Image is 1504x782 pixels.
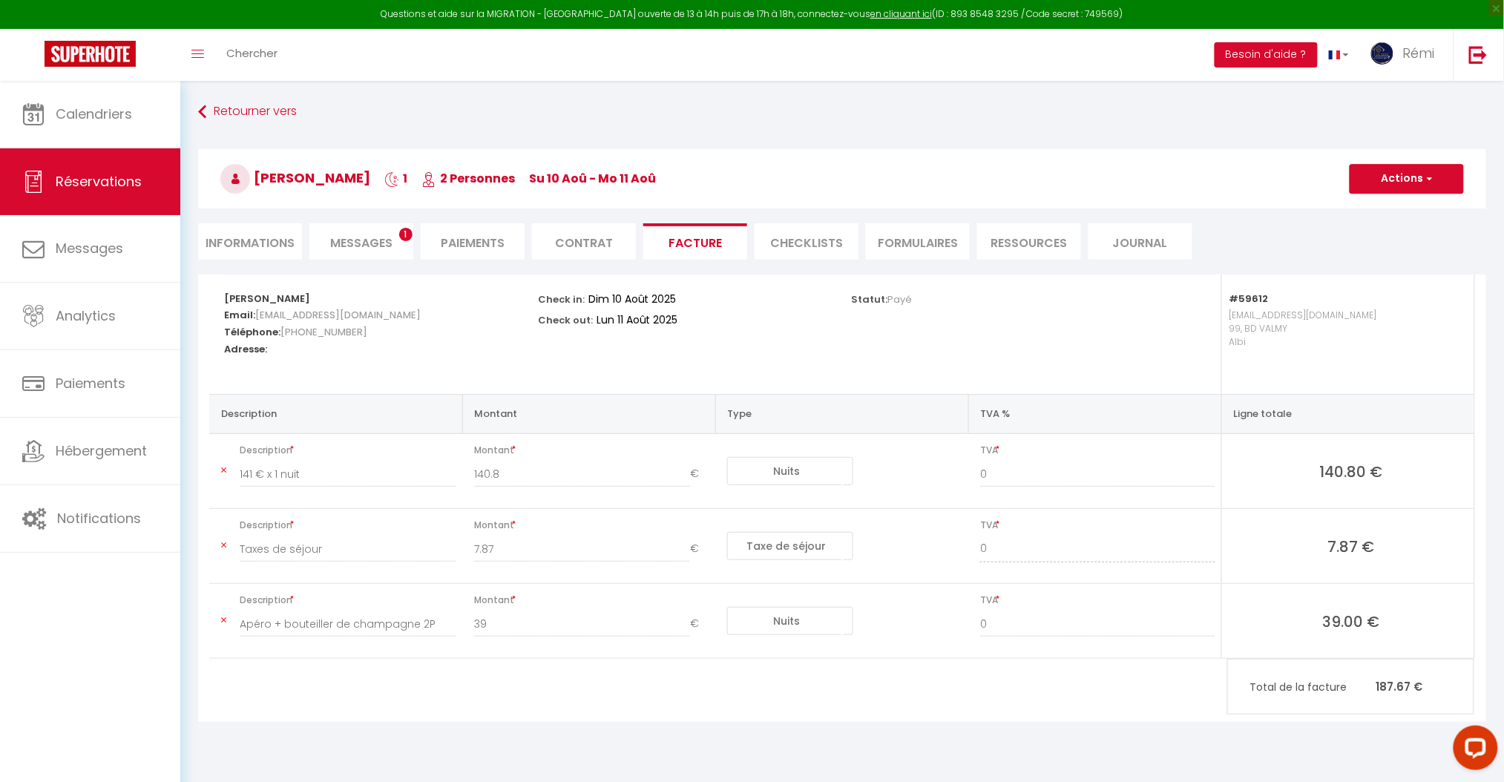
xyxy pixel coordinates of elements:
strong: Adresse: [224,342,267,356]
th: Montant [462,394,715,433]
span: Messages [56,239,123,257]
strong: [PERSON_NAME] [224,292,310,306]
li: Paiements [421,223,525,260]
span: Chercher [226,45,278,61]
strong: Email: [224,308,255,322]
span: Payé [888,292,913,306]
li: FORMULAIRES [866,223,970,260]
span: Su 10 Aoû - Mo 11 Aoû [529,170,656,187]
span: TVA [980,590,1215,611]
th: Ligne totale [1221,394,1474,433]
button: Actions [1350,164,1464,194]
img: logout [1469,45,1488,64]
span: Notifications [57,509,141,528]
img: ... [1371,42,1393,65]
span: Messages [330,234,393,252]
li: Ressources [977,223,1081,260]
span: TVA [980,515,1215,536]
span: Montant [474,590,709,611]
span: [PHONE_NUMBER] [280,321,367,343]
p: Check in: [538,289,585,306]
p: [EMAIL_ADDRESS][DOMAIN_NAME] 99, BD VALMY Albi [1229,305,1459,379]
a: en cliquant ici [870,7,932,20]
span: Montant [474,515,709,536]
p: Statut: [852,289,913,306]
span: € [690,611,709,637]
a: Chercher [215,29,289,81]
img: Super Booking [45,41,136,67]
span: Description [240,440,456,461]
span: Paiements [56,374,125,392]
li: Informations [198,223,302,260]
li: Journal [1088,223,1192,260]
th: Description [209,394,462,433]
li: Contrat [532,223,636,260]
span: 140.80 € [1234,461,1469,482]
button: Besoin d'aide ? [1215,42,1318,68]
span: 2 Personnes [421,170,515,187]
span: 1 [384,170,407,187]
li: Facture [643,223,747,260]
span: 7.87 € [1234,536,1469,556]
span: TVA [980,440,1215,461]
p: Check out: [538,310,593,327]
p: 187.67 € [1228,671,1474,703]
span: Calendriers [56,105,132,123]
span: Description [240,515,456,536]
strong: Téléphone: [224,325,280,339]
a: Retourner vers [198,99,1486,125]
span: 39.00 € [1234,611,1469,631]
span: Analytics [56,306,116,325]
span: 1 [399,228,413,241]
span: Montant [474,440,709,461]
span: [PERSON_NAME] [220,168,370,187]
span: [EMAIL_ADDRESS][DOMAIN_NAME] [255,304,421,326]
span: € [690,536,709,562]
span: Hébergement [56,441,147,460]
th: TVA % [968,394,1221,433]
iframe: LiveChat chat widget [1442,720,1504,782]
th: Type [715,394,968,433]
span: Description [240,590,456,611]
span: Rémi [1403,44,1435,62]
a: ... Rémi [1360,29,1454,81]
span: Réservations [56,172,142,191]
strong: #59612 [1229,292,1269,306]
li: CHECKLISTS [755,223,858,260]
span: Total de la facture [1250,679,1376,695]
span: € [690,461,709,487]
